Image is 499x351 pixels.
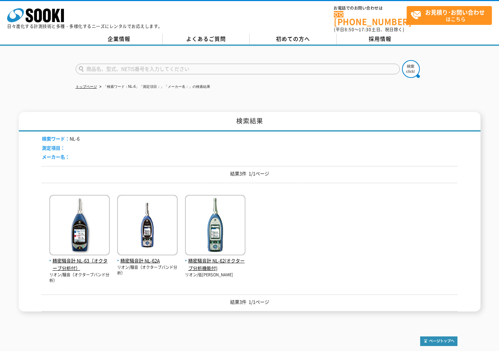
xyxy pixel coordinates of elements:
[19,112,481,132] h1: 検索結果
[345,26,354,33] span: 8:50
[117,257,178,265] span: 精密騒音計 NL-62A
[76,64,400,74] input: 商品名、型式、NETIS番号を入力してください
[402,60,420,78] img: btn_search.png
[42,135,80,143] li: NL-6
[185,195,245,257] img: NL-62(オクターブ分析機能付)
[185,250,245,272] a: 精密騒音計 NL-62(オクターブ分析機能付)
[407,6,492,25] a: お見積り･お問い合わせはこちら
[117,265,178,276] p: リオン/騒音（オクターブバンド分析）
[117,195,178,257] img: NL-62A
[49,257,110,272] span: 精密騒音計 NL-63（オクターブ分析付）
[42,144,65,151] span: 測定項目：
[42,170,457,177] p: 結果3件 1/1ページ
[49,195,110,257] img: NL-63（オクターブ分析付）
[337,34,424,44] a: 採用情報
[7,24,163,28] p: 日々進化する計測技術と多種・多様化するニーズにレンタルでお応えします。
[185,272,245,278] p: リオン/低[PERSON_NAME]
[425,8,485,16] strong: お見積り･お問い合わせ
[334,11,407,26] a: [PHONE_NUMBER]
[76,85,97,89] a: トップページ
[42,298,457,306] p: 結果3件 1/1ページ
[49,272,110,284] p: リオン/騒音（オクターブバンド分析）
[117,250,178,265] a: 精密騒音計 NL-62A
[49,250,110,272] a: 精密騒音計 NL-63（オクターブ分析付）
[420,336,457,346] img: トップページへ
[276,35,310,43] span: 初めての方へ
[359,26,371,33] span: 17:30
[98,83,211,91] li: 「検索ワード：NL-6」「測定項目：」「メーカー名：」の検索結果
[250,34,337,44] a: 初めての方へ
[411,6,492,24] span: はこちら
[42,135,70,142] span: 検索ワード：
[185,257,245,272] span: 精密騒音計 NL-62(オクターブ分析機能付)
[334,6,407,10] span: お電話でのお問い合わせは
[76,34,163,44] a: 企業情報
[42,153,70,160] span: メーカー名：
[163,34,250,44] a: よくあるご質問
[334,26,404,33] span: (平日 ～ 土日、祝日除く)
